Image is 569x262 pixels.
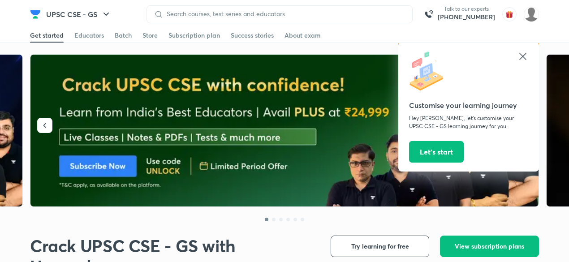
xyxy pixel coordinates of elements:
div: Batch [115,31,132,40]
a: Educators [74,28,104,43]
a: Get started [30,28,64,43]
span: View subscription plans [455,242,524,251]
button: View subscription plans [440,236,539,257]
a: Success stories [231,28,274,43]
p: Talk to our experts [438,5,495,13]
a: Batch [115,28,132,43]
a: About exam [284,28,321,43]
img: avatar [502,7,517,21]
img: call-us [420,5,438,23]
button: Let’s start [409,141,464,163]
a: Store [142,28,158,43]
a: [PHONE_NUMBER] [438,13,495,21]
div: Store [142,31,158,40]
img: Rajesh Kumar [524,7,539,22]
button: UPSC CSE - GS [41,5,117,23]
img: icon [409,51,449,91]
div: Subscription plan [168,31,220,40]
img: Company Logo [30,9,41,20]
input: Search courses, test series and educators [163,10,405,17]
p: Hey [PERSON_NAME], let’s customise your UPSC CSE - GS learning journey for you [409,114,528,130]
a: Subscription plan [168,28,220,43]
button: Try learning for free [331,236,429,257]
div: Get started [30,31,64,40]
div: Success stories [231,31,274,40]
span: Try learning for free [351,242,409,251]
h5: Customise your learning journey [409,100,528,111]
div: Educators [74,31,104,40]
div: About exam [284,31,321,40]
